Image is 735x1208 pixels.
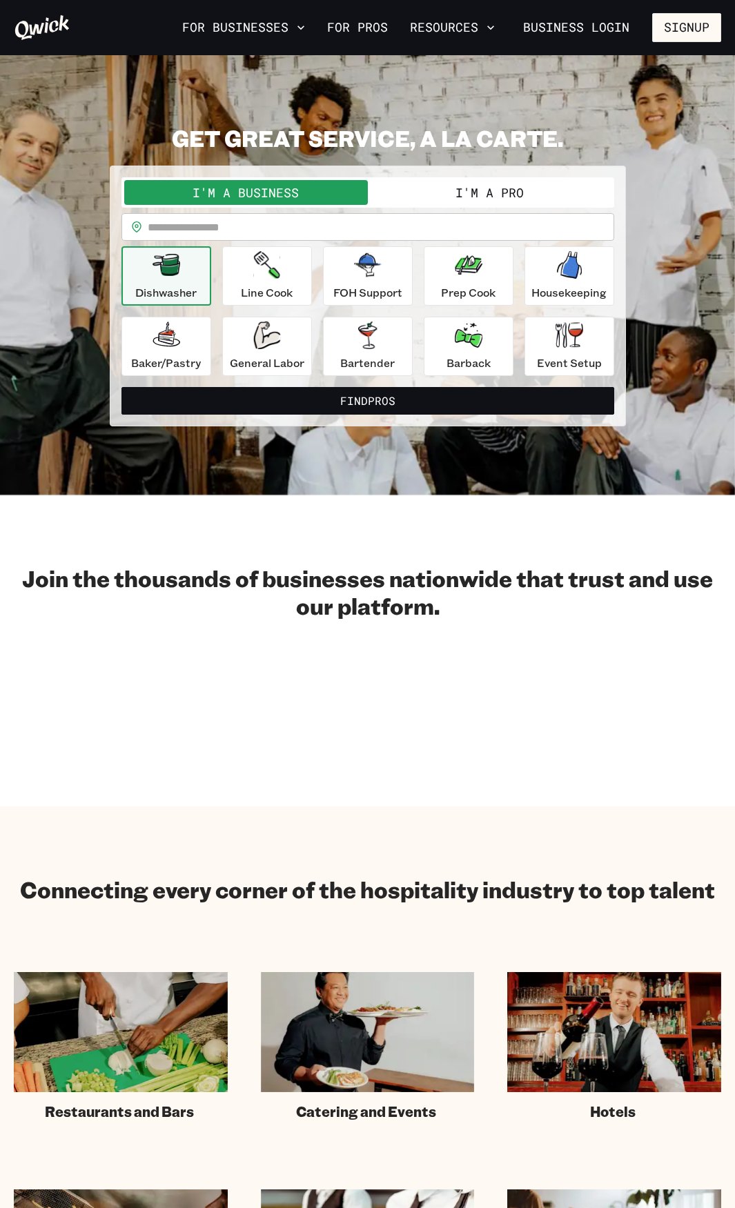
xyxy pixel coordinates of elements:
img: Hotel staff serving at bar [507,972,721,1092]
p: Dishwasher [135,284,197,301]
button: Housekeeping [525,246,614,306]
button: Signup [652,13,721,42]
button: I'm a Pro [368,180,611,205]
h2: Connecting every corner of the hospitality industry to top talent [20,875,715,903]
p: Prep Cook [441,284,496,301]
a: Catering and Events [261,972,475,1120]
p: Line Cook [241,284,293,301]
button: Bartender [323,317,413,376]
span: Restaurants and Bars [45,1103,194,1120]
a: Hotels [507,972,721,1120]
h2: GET GREAT SERVICE, A LA CARTE. [110,124,626,152]
button: Line Cook [222,246,312,306]
button: Event Setup [525,317,614,376]
button: Baker/Pastry [121,317,211,376]
h2: Join the thousands of businesses nationwide that trust and use our platform. [14,564,721,620]
img: Chef in kitchen [14,972,228,1092]
button: FOH Support [323,246,413,306]
button: Prep Cook [424,246,513,306]
button: Resources [404,16,500,39]
p: Baker/Pastry [131,355,201,371]
button: For Businesses [177,16,311,39]
p: FOH Support [333,284,402,301]
button: General Labor [222,317,312,376]
a: Business Login [511,13,641,42]
button: Barback [424,317,513,376]
p: Housekeeping [531,284,607,301]
span: Hotels [590,1103,636,1120]
a: Restaurants and Bars [14,972,228,1120]
span: Catering and Events [296,1103,436,1120]
a: For Pros [322,16,393,39]
img: Catering staff carrying dishes. [261,972,475,1092]
p: Event Setup [537,355,602,371]
p: Barback [447,355,491,371]
button: Dishwasher [121,246,211,306]
p: General Labor [230,355,304,371]
p: Bartender [340,355,395,371]
button: I'm a Business [124,180,368,205]
button: FindPros [121,387,614,415]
